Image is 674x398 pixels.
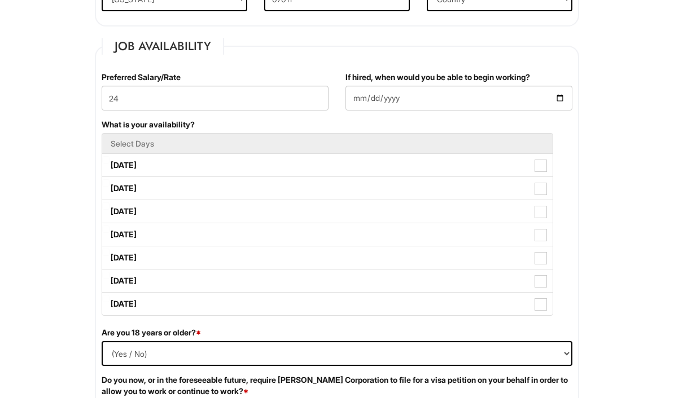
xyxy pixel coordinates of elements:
[102,119,195,130] label: What is your availability?
[102,269,553,292] label: [DATE]
[102,246,553,269] label: [DATE]
[102,223,553,246] label: [DATE]
[102,200,553,223] label: [DATE]
[102,72,181,83] label: Preferred Salary/Rate
[102,327,201,338] label: Are you 18 years or older?
[345,72,530,83] label: If hired, when would you be able to begin working?
[102,38,224,55] legend: Job Availability
[102,293,553,315] label: [DATE]
[111,139,544,148] h5: Select Days
[102,154,553,176] label: [DATE]
[102,86,329,110] input: Preferred Salary/Rate
[102,177,553,200] label: [DATE]
[102,374,572,397] label: Do you now, or in the foreseeable future, require [PERSON_NAME] Corporation to file for a visa pe...
[102,341,572,366] select: (Yes / No)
